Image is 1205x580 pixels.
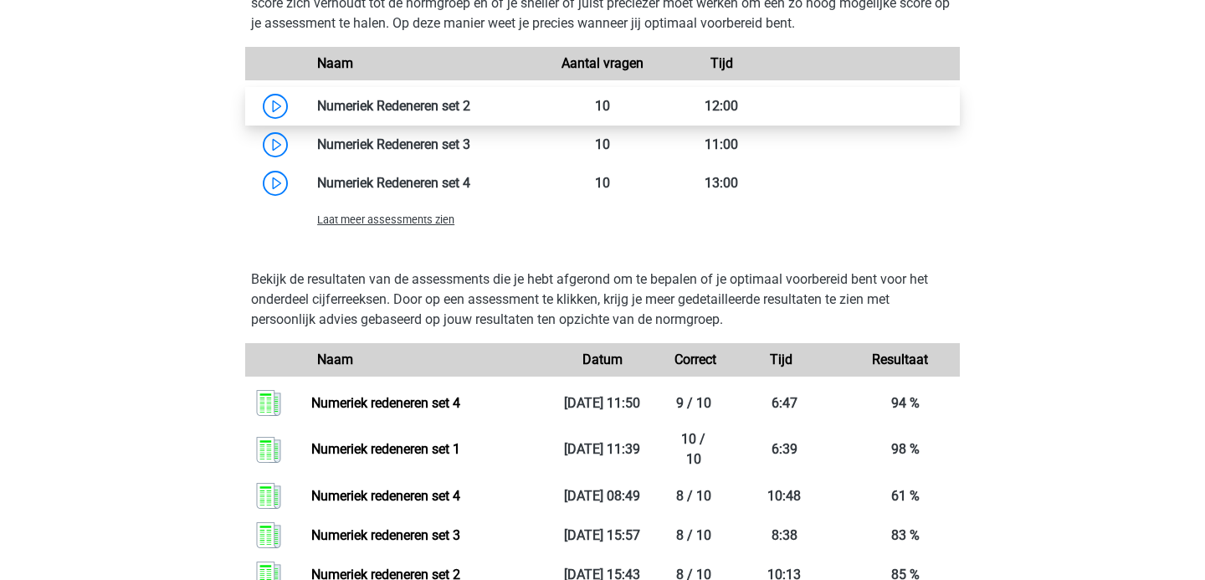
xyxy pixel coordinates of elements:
[841,350,960,370] div: Resultaat
[305,135,543,155] div: Numeriek Redeneren set 3
[305,54,543,74] div: Naam
[311,488,460,504] a: Numeriek redeneren set 4
[662,350,721,370] div: Correct
[311,441,460,457] a: Numeriek redeneren set 1
[543,350,662,370] div: Datum
[543,54,662,74] div: Aantal vragen
[317,213,454,226] span: Laat meer assessments zien
[662,54,781,74] div: Tijd
[305,350,543,370] div: Naam
[251,269,954,330] p: Bekijk de resultaten van de assessments die je hebt afgerond om te bepalen of je optimaal voorber...
[305,96,543,116] div: Numeriek Redeneren set 2
[311,527,460,543] a: Numeriek redeneren set 3
[305,173,543,193] div: Numeriek Redeneren set 4
[721,350,840,370] div: Tijd
[311,395,460,411] a: Numeriek redeneren set 4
